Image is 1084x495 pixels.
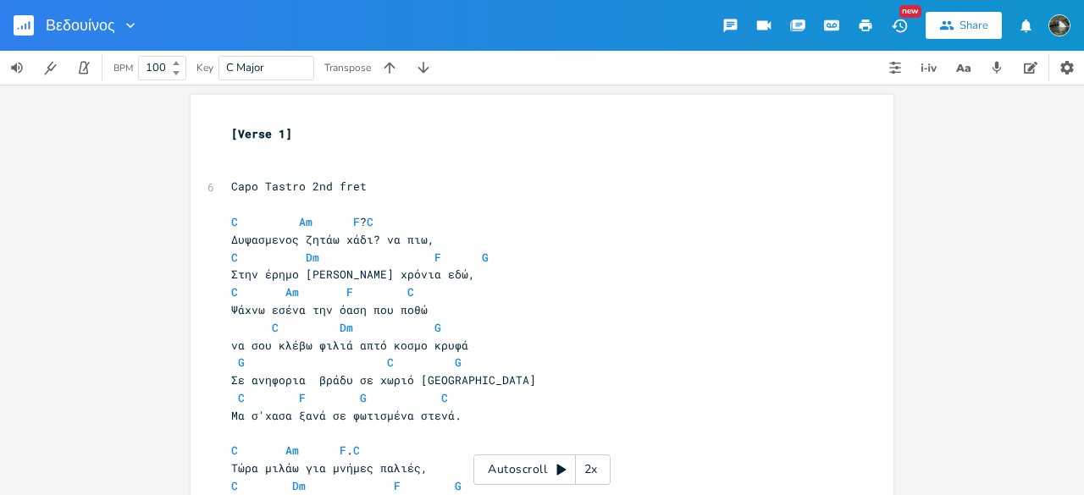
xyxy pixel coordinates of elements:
[346,284,353,300] span: F
[1048,14,1070,36] img: Themistoklis Christou
[285,284,299,300] span: Am
[238,355,245,370] span: G
[231,408,462,423] span: Μα σ'χασα ξανά σε φωτισμένα στενά.
[231,460,428,476] span: Τώρα μιλάω για μνήμες παλιές,
[387,355,394,370] span: C
[46,18,115,33] span: Βεδουίνος
[960,18,988,33] div: Share
[231,232,434,247] span: Δυψασμενος ζητάω χάδι? να πιω,
[196,63,213,73] div: Key
[299,390,306,405] span: F
[231,179,367,194] span: Capo Tastro 2nd fret
[340,320,353,335] span: Dm
[353,214,360,229] span: F
[231,478,238,493] span: C
[482,250,489,265] span: G
[292,478,306,493] span: Dm
[231,372,536,388] span: Σε ανηφορια βράδυ σε χωριό [GEOGRAPHIC_DATA]
[367,214,373,229] span: C
[434,320,441,335] span: G
[272,320,279,335] span: C
[238,390,245,405] span: C
[407,284,414,300] span: C
[299,214,312,229] span: Am
[434,250,441,265] span: F
[899,5,921,18] div: New
[231,214,238,229] span: C
[455,478,462,493] span: G
[285,443,299,458] span: Am
[231,250,238,265] span: C
[231,443,360,458] span: .
[926,12,1002,39] button: Share
[882,10,916,41] button: New
[324,63,371,73] div: Transpose
[473,454,611,485] div: Autoscroll
[231,214,373,229] span: ?
[113,63,133,73] div: BPM
[231,126,292,141] span: [Verse 1]
[353,443,360,458] span: C
[231,443,238,458] span: C
[576,454,606,485] div: 2x
[455,355,462,370] span: G
[360,390,367,405] span: G
[394,478,401,493] span: F
[231,267,475,282] span: Στην έρημο [PERSON_NAME] χρόνια εδώ,
[306,250,319,265] span: Dm
[226,60,264,75] span: C Major
[231,338,468,353] span: να σου κλέβω φιλιά απτό κοσμο κρυφά
[231,284,238,300] span: C
[340,443,346,458] span: F
[231,302,428,317] span: Ψάχνω εσένα την όαση που ποθώ
[441,390,448,405] span: C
